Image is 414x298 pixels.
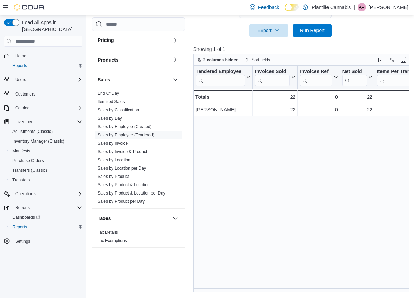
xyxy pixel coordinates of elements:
div: Sales [92,89,185,208]
a: Feedback [247,0,282,14]
span: Inventory [12,118,82,126]
button: Display options [388,56,396,64]
button: Manifests [7,146,85,156]
a: Sales by Product & Location [98,182,150,187]
button: 2 columns hidden [194,56,241,64]
div: Totals [195,93,250,101]
span: 2 columns hidden [203,57,239,63]
span: Manifests [10,147,82,155]
a: Sales by Location per Day [98,166,146,171]
span: Customers [15,91,35,97]
button: Purchase Orders [7,156,85,165]
button: Users [1,75,85,84]
button: Operations [1,189,85,199]
h3: Pricing [98,37,114,44]
span: Tax Details [98,229,118,235]
span: Sales by Day [98,116,122,121]
span: Itemized Sales [98,99,125,105]
span: Purchase Orders [12,158,44,163]
div: Tendered Employee [196,69,245,75]
span: Adjustments (Classic) [10,127,82,136]
button: Reports [7,61,85,71]
span: Inventory [15,119,32,125]
div: 22 [255,106,295,114]
span: Sales by Location [98,157,130,163]
span: Export [254,24,284,37]
div: Taxes [92,228,185,247]
span: Sort fields [252,57,270,63]
span: Sales by Employee (Created) [98,124,152,129]
span: Reports [12,63,27,69]
span: Transfers [12,177,30,183]
nav: Complex example [4,48,82,264]
span: Tax Exemptions [98,238,127,243]
span: Sales by Invoice & Product [98,149,147,154]
button: Keyboard shortcuts [377,56,385,64]
a: Inventory Manager (Classic) [10,137,67,145]
span: Settings [12,237,82,245]
a: Sales by Product [98,174,129,179]
button: Pricing [171,36,180,44]
button: Invoices Ref [300,69,338,86]
p: Showing 1 of 1 [193,46,412,53]
span: Users [12,75,82,84]
div: 0 [300,93,338,101]
h3: Sales [98,76,110,83]
div: Invoices Sold [255,69,290,86]
a: Settings [12,237,33,245]
span: Reports [12,204,82,212]
button: Reports [1,203,85,213]
span: Dashboards [10,213,82,222]
span: Sales by Classification [98,107,139,113]
button: Invoices Sold [255,69,295,86]
span: Sales by Product [98,174,129,179]
span: Transfers [10,176,82,184]
span: Load All Apps in [GEOGRAPHIC_DATA] [19,19,82,33]
span: Operations [15,191,36,197]
a: Sales by Invoice [98,141,128,146]
p: [PERSON_NAME] [369,3,408,11]
span: Catalog [15,105,29,111]
span: Home [15,53,26,59]
button: Catalog [12,104,32,112]
span: Customers [12,89,82,98]
button: Sales [98,76,170,83]
button: Operations [12,190,38,198]
h3: Products [98,56,119,63]
a: Sales by Product & Location per Day [98,191,165,196]
button: Run Report [293,24,332,37]
span: Catalog [12,104,82,112]
button: Taxes [171,214,180,223]
div: Invoices Ref [300,69,332,75]
a: Customers [12,90,38,98]
span: Sales by Location per Day [98,165,146,171]
div: 0 [300,106,338,114]
button: Inventory Manager (Classic) [7,136,85,146]
a: Dashboards [10,213,43,222]
button: Adjustments (Classic) [7,127,85,136]
div: Invoices Ref [300,69,332,86]
div: [PERSON_NAME] [196,106,250,114]
button: Catalog [1,103,85,113]
img: Cova [14,4,45,11]
input: Dark Mode [285,4,299,11]
button: Transfers [7,175,85,185]
span: Sales by Product & Location per Day [98,190,165,196]
a: Transfers [10,176,33,184]
span: Settings [15,238,30,244]
span: Purchase Orders [10,156,82,165]
button: Sort fields [242,56,273,64]
a: Adjustments (Classic) [10,127,55,136]
button: Home [1,51,85,61]
div: Invoices Sold [255,69,290,75]
button: Products [171,56,180,64]
button: Settings [1,236,85,246]
span: Run Report [300,27,325,34]
span: Feedback [258,4,279,11]
span: Transfers (Classic) [12,168,47,173]
a: Tax Exemptions [98,238,127,243]
a: Sales by Day [98,116,122,121]
button: Users [12,75,29,84]
span: End Of Day [98,91,119,96]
